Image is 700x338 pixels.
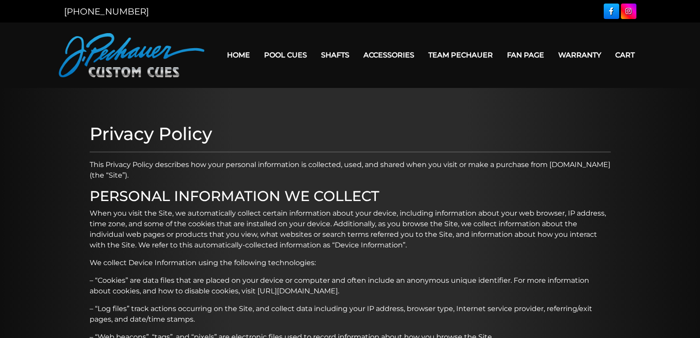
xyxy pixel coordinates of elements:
a: Team Pechauer [421,44,500,66]
p: This Privacy Policy describes how your personal information is collected, used, and shared when y... [90,160,611,181]
p: – “Log files” track actions occurring on the Site, and collect data including your IP address, br... [90,304,611,325]
a: Warranty [551,44,608,66]
a: Shafts [314,44,356,66]
p: When you visit the Site, we automatically collect certain information about your device, includin... [90,208,611,251]
a: [PHONE_NUMBER] [64,6,149,17]
p: – “Cookies” are data files that are placed on your device or computer and often include an anonym... [90,275,611,296]
h2: PERSONAL INFORMATION WE COLLECT [90,188,611,205]
a: Pool Cues [257,44,314,66]
a: Accessories [356,44,421,66]
h1: Privacy Policy [90,123,611,144]
a: Fan Page [500,44,551,66]
a: Home [220,44,257,66]
a: Cart [608,44,642,66]
p: We collect Device Information using the following technologies: [90,258,611,268]
img: Pechauer Custom Cues [59,33,204,77]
